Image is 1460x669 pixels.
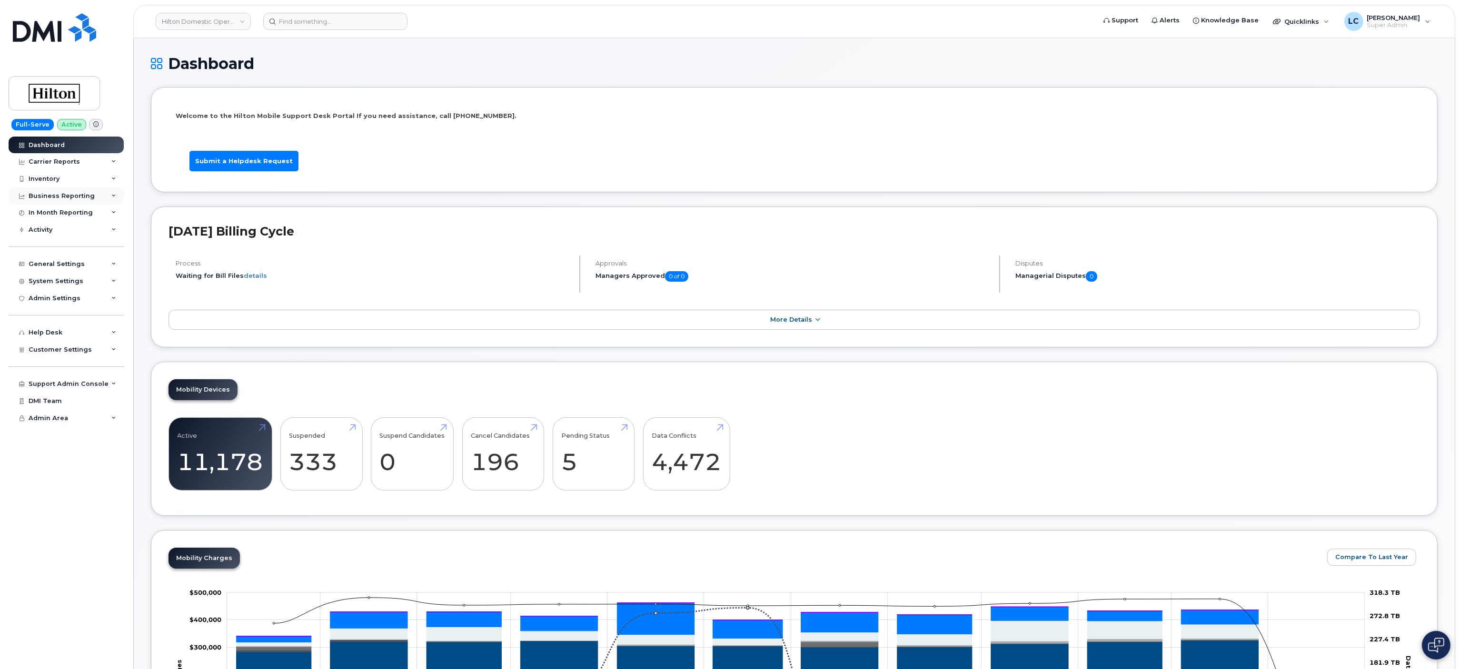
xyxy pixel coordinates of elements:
[176,260,571,267] h4: Process
[1370,659,1400,667] tspan: 181.9 TB
[189,589,221,596] g: $0
[1370,589,1400,596] tspan: 318.3 TB
[176,111,1413,120] p: Welcome to the Hilton Mobile Support Desk Portal If you need assistance, call [PHONE_NUMBER].
[176,271,571,280] li: Waiting for Bill Files
[189,616,221,623] g: $0
[1370,635,1400,643] tspan: 227.4 TB
[561,423,626,485] a: Pending Status 5
[169,548,240,569] a: Mobility Charges
[770,316,812,323] span: More Details
[189,616,221,623] tspan: $400,000
[1327,549,1416,566] button: Compare To Last Year
[178,423,263,485] a: Active 11,178
[189,643,221,651] tspan: $300,000
[380,423,445,485] a: Suspend Candidates 0
[596,260,991,267] h4: Approvals
[244,272,267,279] a: details
[1428,638,1444,653] img: Open chat
[1370,612,1400,620] tspan: 272.8 TB
[665,271,688,282] span: 0 of 0
[652,423,721,485] a: Data Conflicts 4,472
[189,151,298,171] a: Submit a Helpdesk Request
[1086,271,1097,282] span: 0
[1015,260,1420,267] h4: Disputes
[471,423,535,485] a: Cancel Candidates 196
[289,423,354,485] a: Suspended 333
[189,643,221,651] g: $0
[169,224,1420,238] h2: [DATE] Billing Cycle
[1335,552,1408,561] span: Compare To Last Year
[169,379,238,400] a: Mobility Devices
[1015,271,1420,282] h5: Managerial Disputes
[189,589,221,596] tspan: $500,000
[151,55,1438,72] h1: Dashboard
[596,271,991,282] h5: Managers Approved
